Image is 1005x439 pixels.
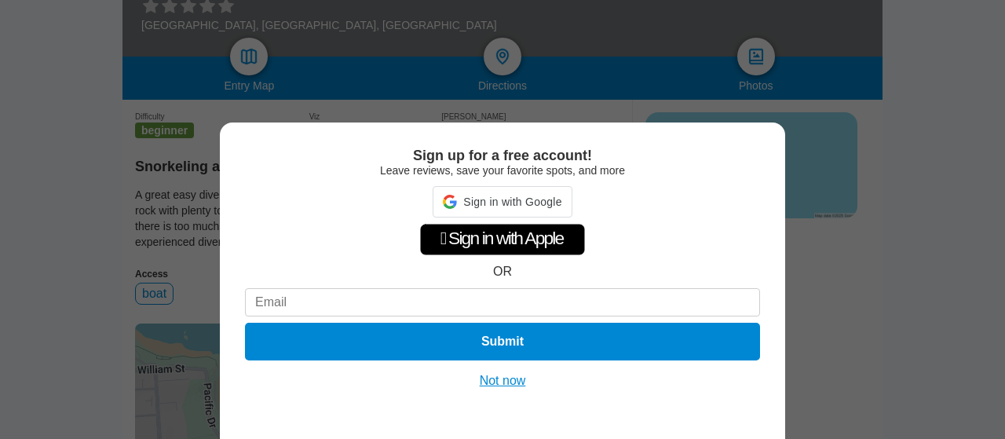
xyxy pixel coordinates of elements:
div: Leave reviews, save your favorite spots, and more [245,164,760,177]
button: Submit [245,323,760,360]
div: OR [493,265,512,279]
div: Sign in with Google [433,186,572,218]
button: Not now [475,373,531,389]
div: Sign in with Apple [420,224,585,255]
div: Sign up for a free account! [245,148,760,164]
input: Email [245,288,760,316]
span: Sign in with Google [463,196,561,208]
